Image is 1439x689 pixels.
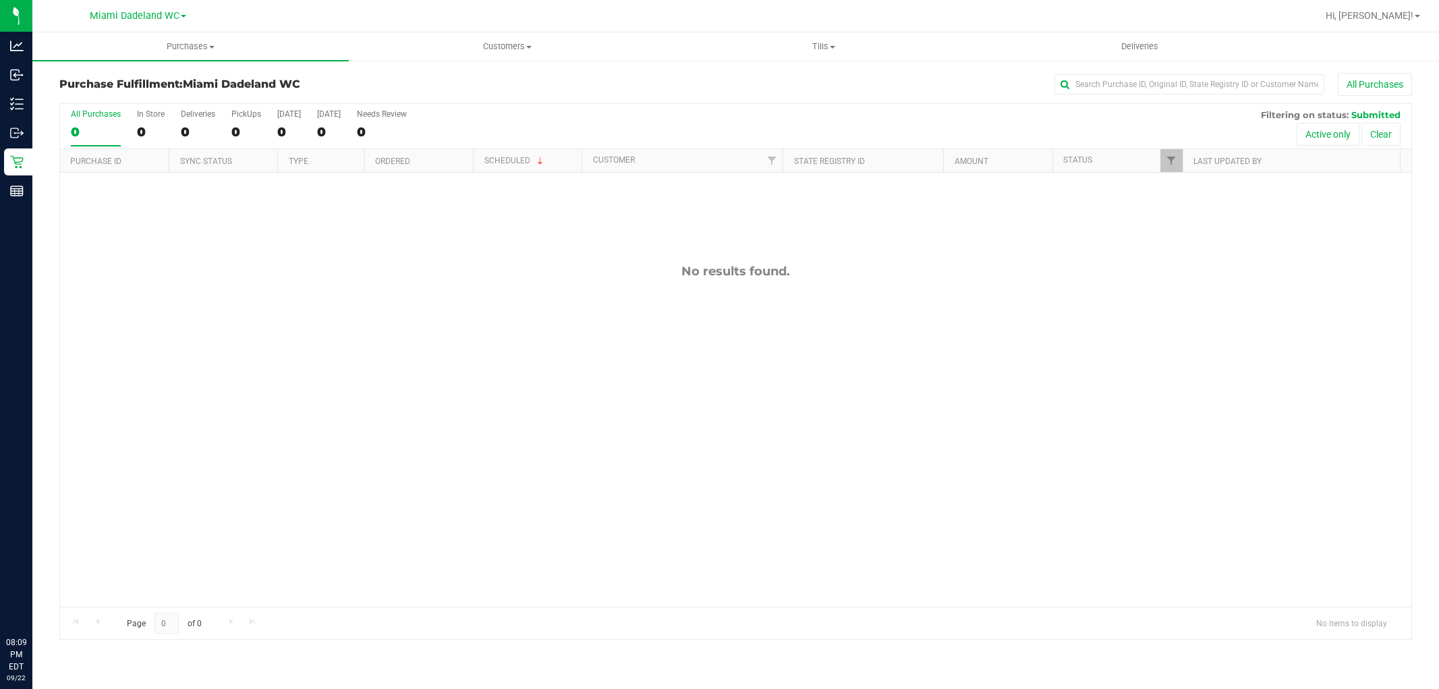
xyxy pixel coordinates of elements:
inline-svg: Inventory [10,97,24,111]
a: Scheduled [484,156,546,165]
div: 0 [71,124,121,140]
a: Type [289,157,308,166]
a: Sync Status [180,157,232,166]
a: Amount [955,157,988,166]
div: 0 [357,124,407,140]
p: 09/22 [6,673,26,683]
div: PickUps [231,109,261,119]
div: 0 [137,124,165,140]
a: State Registry ID [794,157,865,166]
a: Deliveries [982,32,1298,61]
a: Customers [349,32,665,61]
a: Purchases [32,32,349,61]
input: Search Purchase ID, Original ID, State Registry ID or Customer Name... [1054,74,1324,94]
inline-svg: Outbound [10,126,24,140]
span: No items to display [1305,613,1398,633]
p: 08:09 PM EDT [6,636,26,673]
div: [DATE] [317,109,341,119]
a: Status [1063,155,1092,165]
a: Ordered [375,157,410,166]
div: [DATE] [277,109,301,119]
iframe: Resource center unread badge [40,579,56,595]
span: Submitted [1351,109,1401,120]
inline-svg: Analytics [10,39,24,53]
span: Hi, [PERSON_NAME]! [1326,10,1413,21]
a: Filter [1160,149,1183,172]
div: Needs Review [357,109,407,119]
div: Deliveries [181,109,215,119]
div: 0 [181,124,215,140]
h3: Purchase Fulfillment: [59,78,510,90]
div: 0 [317,124,341,140]
a: Customer [593,155,635,165]
span: Deliveries [1103,40,1177,53]
inline-svg: Retail [10,155,24,169]
span: Customers [349,40,665,53]
span: Filtering on status: [1261,109,1349,120]
div: 0 [277,124,301,140]
div: All Purchases [71,109,121,119]
button: Clear [1361,123,1401,146]
inline-svg: Inbound [10,68,24,82]
span: Page of 0 [115,613,213,634]
div: In Store [137,109,165,119]
div: 0 [231,124,261,140]
button: Active only [1297,123,1359,146]
span: Miami Dadeland WC [90,10,179,22]
iframe: Resource center [13,581,54,622]
a: Tills [665,32,982,61]
span: Miami Dadeland WC [183,78,300,90]
span: Tills [666,40,981,53]
a: Last Updated By [1193,157,1262,166]
button: All Purchases [1338,73,1412,96]
a: Filter [760,149,783,172]
div: No results found. [60,264,1411,279]
span: Purchases [32,40,349,53]
a: Purchase ID [70,157,121,166]
inline-svg: Reports [10,184,24,198]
